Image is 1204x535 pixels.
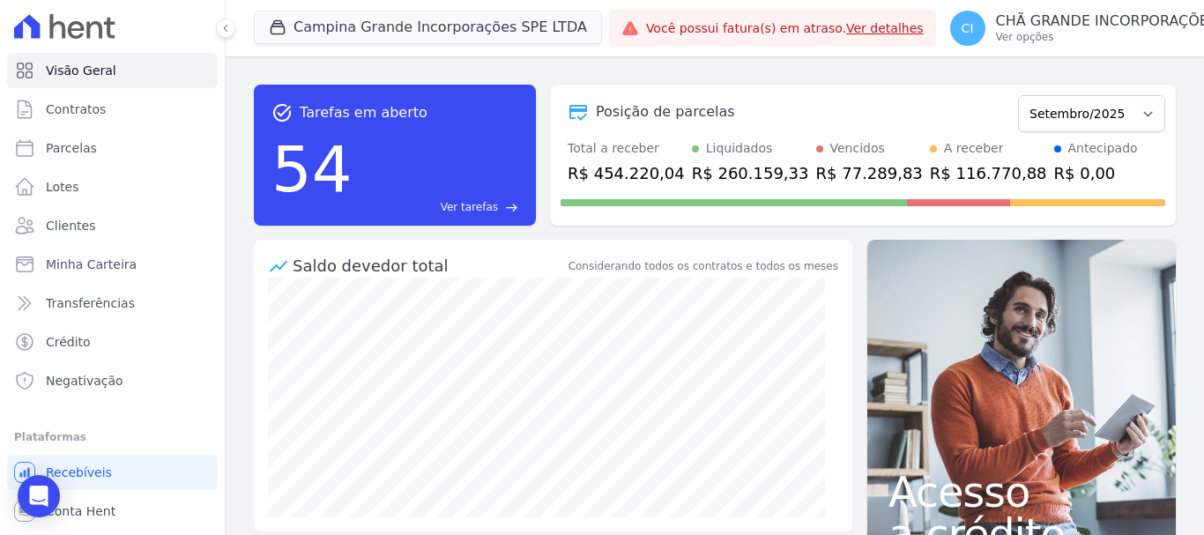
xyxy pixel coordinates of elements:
[46,372,123,390] span: Negativação
[692,161,809,185] div: R$ 260.159,33
[7,494,218,529] a: Conta Hent
[46,294,135,312] span: Transferências
[46,139,97,157] span: Parcelas
[46,256,137,273] span: Minha Carteira
[7,286,218,321] a: Transferências
[568,161,685,185] div: R$ 454.220,04
[596,101,735,123] div: Posição de parcelas
[944,139,1004,158] div: A receber
[7,92,218,127] a: Contratos
[441,199,498,215] span: Ver tarefas
[505,201,518,214] span: east
[46,464,112,481] span: Recebíveis
[888,471,1155,513] span: Acesso
[46,333,91,351] span: Crédito
[46,178,79,196] span: Lotes
[7,247,218,282] a: Minha Carteira
[1054,161,1138,185] div: R$ 0,00
[1068,139,1138,158] div: Antecipado
[569,258,838,274] div: Considerando todos os contratos e todos os meses
[300,102,427,123] span: Tarefas em aberto
[962,22,974,34] span: CI
[7,130,218,166] a: Parcelas
[830,139,885,158] div: Vencidos
[706,139,773,158] div: Liquidados
[7,53,218,88] a: Visão Geral
[46,100,106,118] span: Contratos
[46,217,95,234] span: Clientes
[254,11,602,44] button: Campina Grande Incorporações SPE LTDA
[7,208,218,243] a: Clientes
[46,502,115,520] span: Conta Hent
[930,161,1047,185] div: R$ 116.770,88
[816,161,923,185] div: R$ 77.289,83
[7,324,218,360] a: Crédito
[18,475,60,517] div: Open Intercom Messenger
[846,21,924,35] a: Ver detalhes
[7,169,218,204] a: Lotes
[568,139,685,158] div: Total a receber
[646,19,924,38] span: Você possui fatura(s) em atraso.
[293,254,565,278] div: Saldo devedor total
[46,62,116,79] span: Visão Geral
[271,123,353,215] div: 54
[360,199,518,215] a: Ver tarefas east
[7,455,218,490] a: Recebíveis
[14,427,211,448] div: Plataformas
[7,363,218,398] a: Negativação
[271,102,293,123] span: task_alt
